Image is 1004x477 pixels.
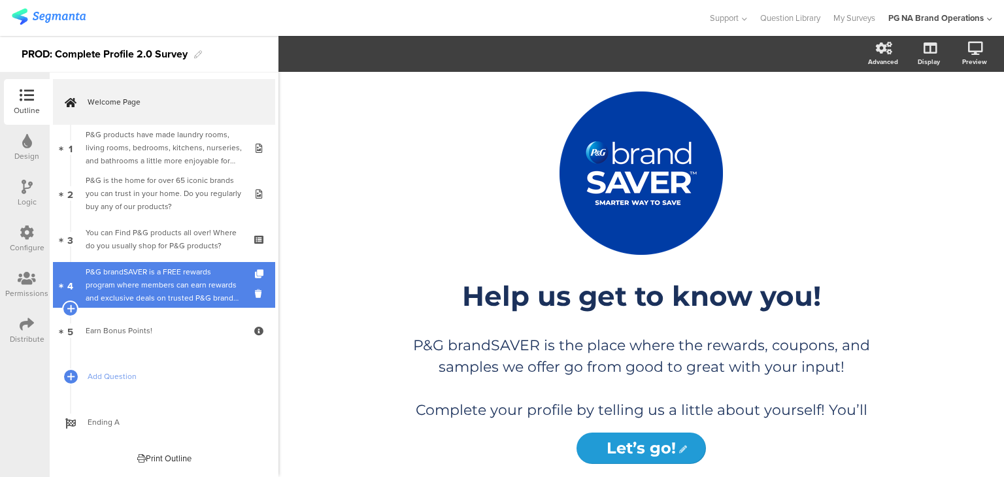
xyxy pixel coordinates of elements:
[53,308,275,354] a: 5 Earn Bonus Points!
[86,265,242,304] div: P&G brandSAVER is a FREE rewards program where members can earn rewards and exclusive deals on tr...
[53,262,275,308] a: 4 P&G brandSAVER is a FREE rewards program where members can earn rewards and exclusive deals on ...
[67,232,73,246] span: 3
[53,125,275,171] a: 1 P&G products have made laundry rooms, living rooms, bedrooms, kitchens, nurseries, and bathroom...
[5,288,48,299] div: Permissions
[255,270,266,278] i: Duplicate
[412,399,870,464] p: Complete your profile by telling us a little about yourself! You’ll earn
[88,370,255,383] span: Add Question
[868,57,898,67] div: Advanced
[88,95,255,108] span: Welcome Page
[53,79,275,125] a: Welcome Page
[12,8,86,25] img: segmanta logo
[86,128,242,167] div: P&G products have made laundry rooms, living rooms, bedrooms, kitchens, nurseries, and bathrooms ...
[710,12,739,24] span: Support
[918,57,940,67] div: Display
[88,416,255,429] span: Ending A
[67,186,73,201] span: 2
[53,171,275,216] a: 2 P&G is the home for over 65 iconic brands you can trust in your home. Do you regularly buy any ...
[18,196,37,208] div: Logic
[888,12,984,24] div: PG NA Brand Operations
[412,335,870,378] p: P&G brandSAVER is the place where the rewards, coupons, and samples we offer go from good to grea...
[255,288,266,300] i: Delete
[577,433,705,464] input: Start
[67,278,73,292] span: 4
[69,140,73,155] span: 1
[137,452,192,465] div: Print Outline
[10,333,44,345] div: Distribute
[53,399,275,445] a: Ending A
[10,242,44,254] div: Configure
[22,44,188,65] div: PROD: Complete Profile 2.0 Survey
[86,226,242,252] div: You can Find P&G products all over! Where do you usually shop for P&G products?
[86,324,242,337] div: Earn Bonus Points!
[399,279,883,313] p: Help us get to know you!
[67,323,73,338] span: 5
[962,57,987,67] div: Preview
[14,150,39,162] div: Design
[86,174,242,213] div: P&G is the home for over 65 iconic brands you can trust in your home. Do you regularly buy any of...
[53,216,275,262] a: 3 You can Find P&G products all over! Where do you usually shop for P&G products?
[14,105,40,116] div: Outline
